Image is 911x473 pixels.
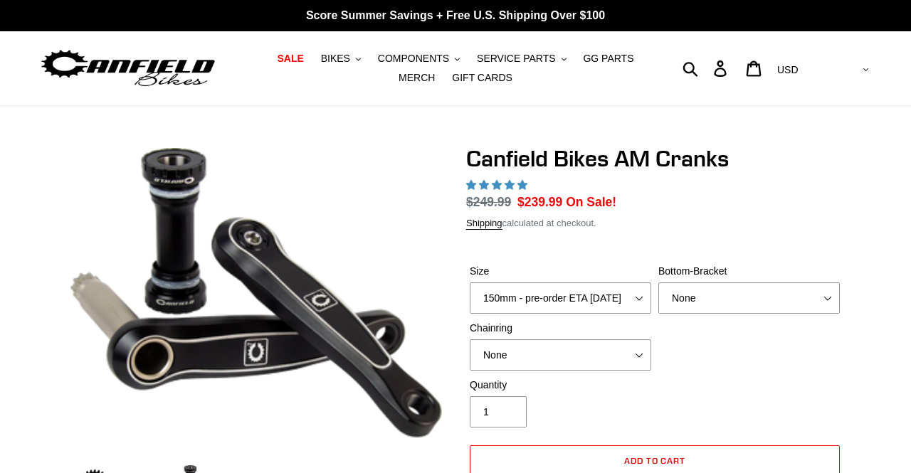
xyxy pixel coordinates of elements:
span: $239.99 [517,195,562,209]
span: SERVICE PARTS [477,53,555,65]
s: $249.99 [466,195,511,209]
a: MERCH [391,68,442,87]
div: calculated at checkout. [466,216,843,230]
button: COMPONENTS [371,49,467,68]
button: SERVICE PARTS [470,49,573,68]
a: GIFT CARDS [445,68,520,87]
span: Add to cart [624,455,686,466]
label: Chainring [470,321,651,336]
img: Canfield Bikes [39,46,217,91]
span: BIKES [321,53,350,65]
span: On Sale! [566,193,616,211]
span: GIFT CARDS [452,72,512,84]
span: 4.97 stars [466,179,530,191]
label: Quantity [470,378,651,393]
h1: Canfield Bikes AM Cranks [466,145,843,172]
img: Canfield Cranks [70,148,442,437]
span: GG PARTS [583,53,633,65]
span: COMPONENTS [378,53,449,65]
label: Bottom-Bracket [658,264,840,279]
a: GG PARTS [576,49,641,68]
a: Shipping [466,218,502,230]
a: SALE [270,49,310,68]
button: BIKES [314,49,368,68]
label: Size [470,264,651,279]
span: MERCH [399,72,435,84]
span: SALE [277,53,303,65]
